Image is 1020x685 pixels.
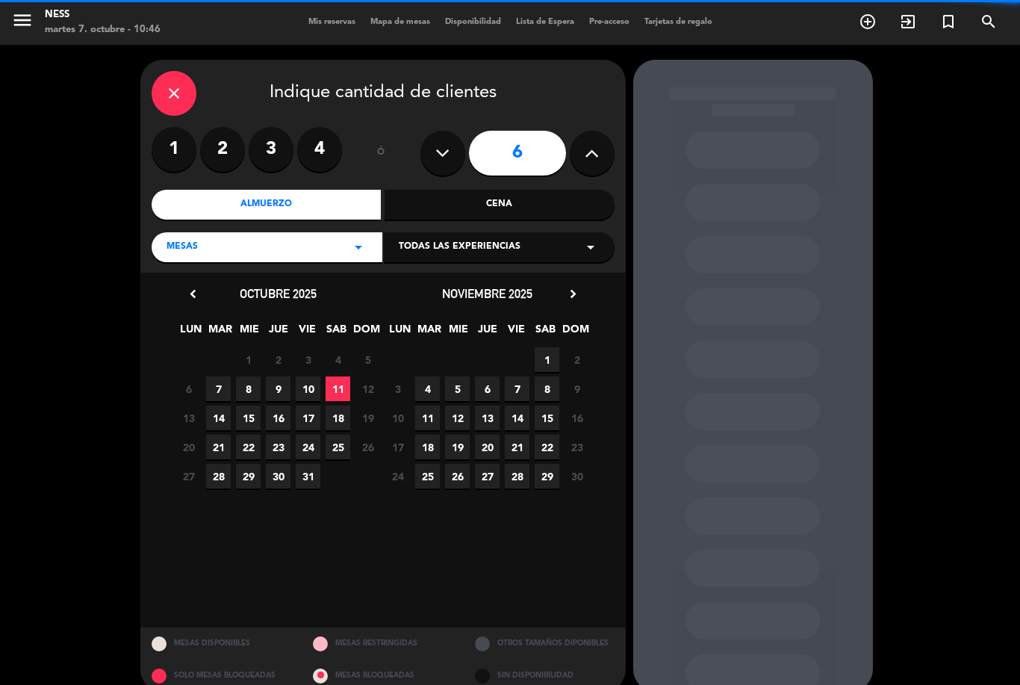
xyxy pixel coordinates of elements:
[11,9,34,31] i: menu
[302,627,464,660] div: MESAS RESTRINGIDAS
[326,347,350,372] span: 4
[565,347,589,372] span: 2
[565,435,589,459] span: 23
[475,435,500,459] span: 20
[637,18,720,26] span: Tarjetas de regalo
[504,320,529,345] span: VIE
[505,435,529,459] span: 21
[939,13,957,31] i: turned_in_not
[296,376,320,401] span: 10
[240,286,317,301] span: octubre 2025
[446,320,470,345] span: MIE
[249,127,293,172] label: 3
[533,320,558,345] span: SAB
[848,9,888,34] span: RESERVAR MESA
[167,240,198,255] span: MESAS
[442,286,532,301] span: noviembre 2025
[475,376,500,401] span: 6
[152,127,196,172] label: 1
[266,435,290,459] span: 23
[236,435,261,459] span: 22
[266,320,290,345] span: JUE
[565,406,589,430] span: 16
[178,320,203,345] span: LUN
[355,347,380,372] span: 5
[475,406,500,430] span: 13
[152,71,615,116] div: Indique cantidad de clientes
[582,18,637,26] span: Pre-acceso
[535,406,559,430] span: 15
[968,9,1009,34] span: BUSCAR
[859,13,877,31] i: add_circle_outline
[505,406,529,430] span: 14
[980,13,998,31] i: search
[445,464,470,489] span: 26
[236,406,261,430] span: 15
[385,190,615,220] div: Cena
[445,435,470,459] span: 19
[301,18,363,26] span: Mis reservas
[324,320,349,345] span: SAB
[266,376,290,401] span: 9
[236,376,261,401] span: 8
[535,435,559,459] span: 22
[266,347,290,372] span: 2
[505,464,529,489] span: 28
[185,286,201,302] i: chevron_left
[236,464,261,489] span: 29
[296,464,320,489] span: 31
[353,320,378,345] span: DOM
[562,320,587,345] span: DOM
[888,9,928,34] span: WALK IN
[208,320,232,345] span: MAR
[297,127,342,172] label: 4
[206,376,231,401] span: 7
[475,464,500,489] span: 27
[505,376,529,401] span: 7
[535,464,559,489] span: 29
[385,435,410,459] span: 17
[355,435,380,459] span: 26
[415,376,440,401] span: 4
[237,320,261,345] span: MIE
[206,464,231,489] span: 28
[445,376,470,401] span: 5
[165,84,183,102] i: close
[438,18,509,26] span: Disponibilidad
[565,376,589,401] span: 9
[385,464,410,489] span: 24
[176,406,201,430] span: 13
[565,286,581,302] i: chevron_right
[176,376,201,401] span: 6
[535,347,559,372] span: 1
[45,7,161,22] div: Ness
[388,320,412,345] span: LUN
[296,406,320,430] span: 17
[206,406,231,430] span: 14
[326,435,350,459] span: 25
[355,406,380,430] span: 19
[236,347,261,372] span: 1
[565,464,589,489] span: 30
[445,406,470,430] span: 12
[899,13,917,31] i: exit_to_app
[475,320,500,345] span: JUE
[363,18,438,26] span: Mapa de mesas
[206,435,231,459] span: 21
[266,406,290,430] span: 16
[326,376,350,401] span: 11
[464,627,626,660] div: OTROS TAMAÑOS DIPONIBLES
[399,240,520,255] span: Todas las experiencias
[415,435,440,459] span: 18
[385,376,410,401] span: 3
[326,406,350,430] span: 18
[296,347,320,372] span: 3
[266,464,290,489] span: 30
[349,238,367,256] i: arrow_drop_down
[152,190,382,220] div: Almuerzo
[415,464,440,489] span: 25
[509,18,582,26] span: Lista de Espera
[355,376,380,401] span: 12
[176,464,201,489] span: 27
[535,376,559,401] span: 8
